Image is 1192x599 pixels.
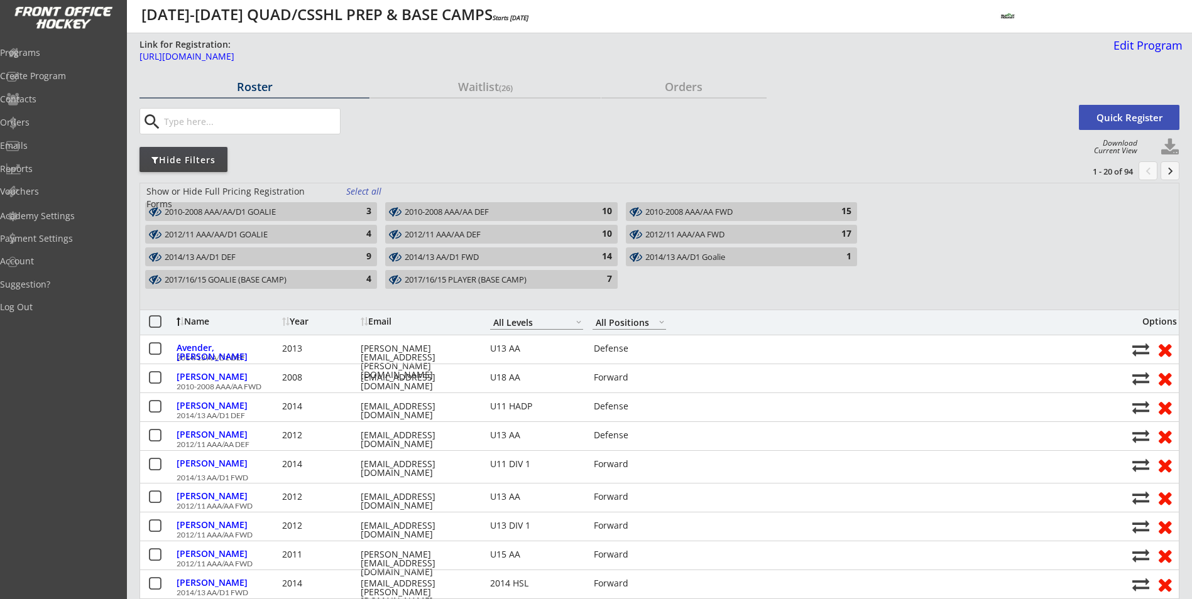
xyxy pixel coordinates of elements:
button: Move player [1132,341,1149,358]
div: 2014/13 AA/D1 FWD [405,252,583,264]
div: 2014 [282,402,358,411]
button: Remove from roster (no refund) [1153,575,1176,594]
div: 2012/11 AAA/AA FWD [177,531,1125,539]
button: Remove from roster (no refund) [1153,426,1176,446]
div: 10 [587,228,612,240]
div: 9 [346,251,371,263]
button: Remove from roster (no refund) [1153,546,1176,565]
div: Forward [594,579,667,588]
div: 1 [826,251,851,263]
div: 2010-2008 AAA/AA DEF [405,207,583,217]
div: U13 AA [490,431,583,440]
div: Roster [139,81,369,92]
div: 2010-2008 AAA/AA FWD [645,207,823,219]
div: Download Current View [1088,139,1137,154]
div: 4 [346,273,371,286]
div: 2014/13 AA/D1 DEF [165,252,343,262]
button: Move player [1132,428,1149,445]
div: 10 [587,205,612,218]
a: [URL][DOMAIN_NAME] [139,52,773,68]
div: [PERSON_NAME] [177,401,279,410]
div: Defense [594,402,667,411]
div: [PERSON_NAME] [177,372,279,381]
button: Move player [1132,576,1149,593]
div: Forward [594,492,667,501]
div: 2014/13 AA/D1 DEF [177,354,1125,362]
div: Options [1132,317,1177,326]
button: chevron_left [1139,161,1157,180]
div: [PERSON_NAME][EMAIL_ADDRESS][DOMAIN_NAME] [361,550,474,576]
button: Move player [1132,547,1149,564]
div: 2010-2008 AAA/AA FWD [645,207,823,217]
div: 3 [346,205,371,218]
div: [EMAIL_ADDRESS][DOMAIN_NAME] [361,460,474,477]
div: [PERSON_NAME] [177,430,279,439]
button: Move player [1132,518,1149,535]
div: 2014/13 AA/D1 FWD [405,252,583,262]
div: 2012/11 AAA/AA FWD [177,502,1125,510]
div: 2017/16/15 GOALIE (BASE CAMP) [165,275,343,285]
button: Remove from roster (no refund) [1153,340,1176,359]
div: 2012 [282,521,358,530]
button: Remove from roster (no refund) [1153,397,1176,417]
div: U18 AA [490,373,583,382]
div: U11 DIV 1 [490,460,583,468]
div: U13 DIV 1 [490,521,583,530]
div: [EMAIL_ADDRESS][DOMAIN_NAME] [361,402,474,419]
button: search [141,112,162,132]
div: 2014 [282,460,358,468]
div: 2012 [282,492,358,501]
div: 2012/11 AAA/AA FWD [177,560,1125,568]
div: U11 HADP [490,402,583,411]
div: [PERSON_NAME] [177,578,279,587]
div: U15 AA [490,550,583,559]
div: 2008 [282,373,358,382]
button: Remove from roster (no refund) [1153,488,1176,507]
div: 2012/11 AAA/AA/D1 GOALIE [165,229,343,241]
div: [PERSON_NAME] [177,492,279,500]
div: Show or Hide Full Pricing Registration Forms [146,185,331,210]
button: Remove from roster (no refund) [1153,517,1176,536]
em: Starts [DATE] [493,13,528,22]
div: 2013 [282,344,358,353]
div: Email [361,317,474,326]
div: 2014/13 AA/D1 DEF [177,412,1125,419]
div: Link for Registration: [139,38,232,51]
div: 2010-2008 AAA/AA/D1 GOALIE [165,207,343,217]
div: Avender, [PERSON_NAME] [177,343,279,361]
div: 2014/13 AA/D1 Goalie [645,252,823,264]
div: U13 AA [490,492,583,501]
div: 2017/16/15 PLAYER (BASE CAMP) [405,275,583,285]
div: 2012/11 AAA/AA FWD [645,229,823,241]
button: keyboard_arrow_right [1161,161,1179,180]
div: [URL][DOMAIN_NAME] [139,52,773,61]
button: Click to download full roster. Your browser settings may try to block it, check your security set... [1161,138,1179,157]
div: 2012/11 AAA/AA/D1 GOALIE [165,230,343,240]
div: 7 [587,273,612,286]
div: [EMAIL_ADDRESS][DOMAIN_NAME] [361,373,474,391]
div: 2014 HSL [490,579,583,588]
div: Name [177,317,279,326]
div: Select all [346,185,393,198]
div: [PERSON_NAME] [177,459,279,468]
div: U13 AA [490,344,583,353]
div: [PERSON_NAME] [177,521,279,529]
div: 2014/13 AA/D1 FWD [177,474,1125,482]
button: Move player [1132,399,1149,416]
div: 2017/16/15 PLAYER (BASE CAMP) [405,274,583,286]
div: 2012/11 AAA/AA DEF [405,229,583,241]
div: 2014/13 AA/D1 DEF [165,252,343,264]
div: 2012/11 AAA/AA FWD [645,230,823,240]
div: Forward [594,373,667,382]
div: 2017/16/15 GOALIE (BASE CAMP) [165,274,343,286]
div: [EMAIL_ADDRESS][DOMAIN_NAME] [361,492,474,510]
div: 2012/11 AAA/AA DEF [177,441,1125,448]
div: 2014/13 AA/D1 FWD [177,589,1125,596]
div: 2012/11 AAA/AA DEF [405,230,583,240]
div: Orders [601,81,767,92]
button: Move player [1132,489,1149,506]
div: 1 - 20 of 94 [1068,166,1133,177]
div: 17 [826,228,851,240]
div: [EMAIL_ADDRESS][DOMAIN_NAME] [361,521,474,539]
div: Defense [594,431,667,440]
